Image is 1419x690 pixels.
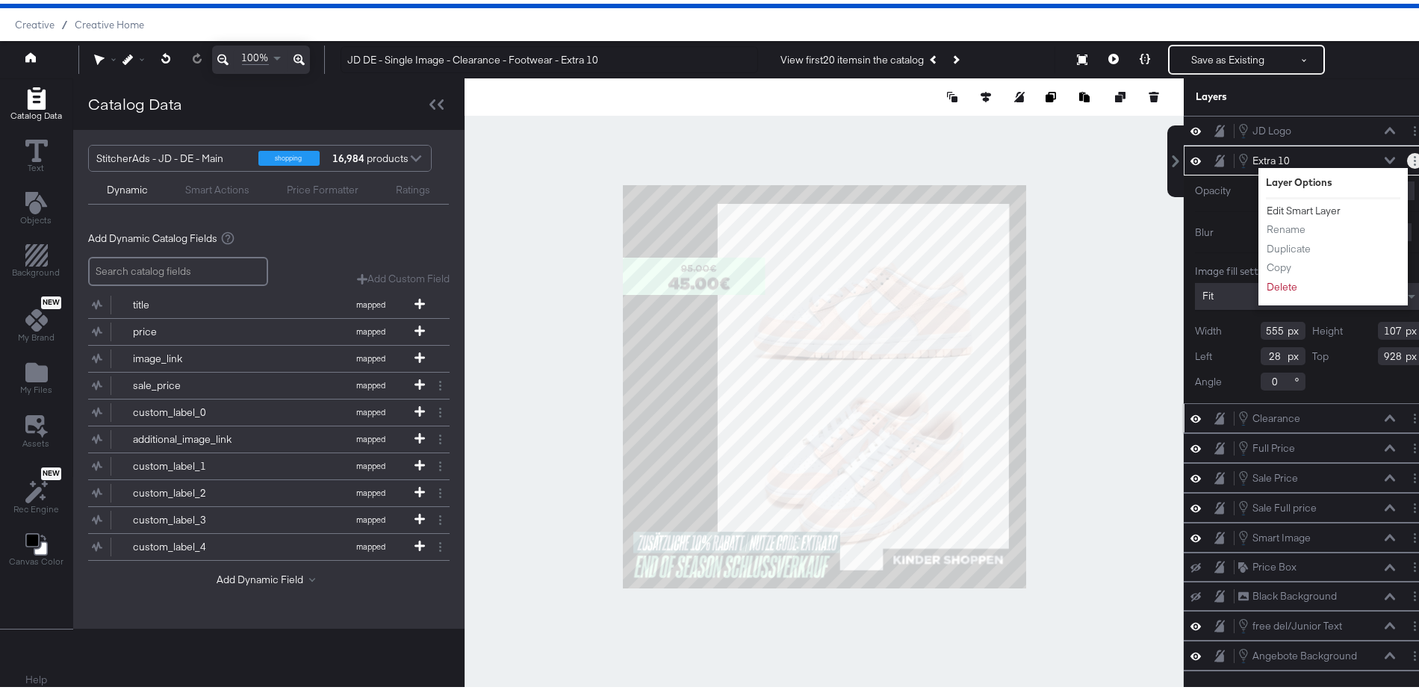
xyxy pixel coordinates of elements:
[217,569,321,583] button: Add Dynamic Field
[133,348,241,362] div: image_link
[1046,88,1056,99] svg: Copy image
[4,237,69,280] button: Add Rectangle
[9,552,63,564] span: Canvas Color
[10,106,62,118] span: Catalog Data
[133,294,241,308] div: title
[1252,467,1298,482] div: Sale Price
[357,268,450,282] button: Add Custom Field
[330,296,412,306] span: mapped
[1266,256,1292,272] button: Copy
[1266,172,1400,186] div: Layer Options
[1202,285,1214,299] span: Fit
[1079,88,1090,99] svg: Paste image
[15,15,55,27] span: Creative
[88,476,431,503] button: custom_label_2mapped
[1238,556,1297,571] button: Price Box
[88,530,450,556] div: custom_label_4mapped
[1195,320,1222,335] label: Width
[28,158,45,170] span: Text
[1,80,71,122] button: Add Rectangle
[1252,408,1300,422] div: Clearance
[330,323,412,333] span: mapped
[185,179,249,193] div: Smart Actions
[330,538,412,548] span: mapped
[1238,614,1343,630] button: free del/Junior Text
[133,321,241,335] div: price
[14,407,59,450] button: Assets
[107,179,148,193] div: Dynamic
[88,476,450,503] div: custom_label_2mapped
[88,423,431,449] button: additional_image_linkmapped
[88,369,450,395] div: sale_pricemapped
[1195,346,1212,360] label: Left
[330,376,412,387] span: mapped
[20,380,52,392] span: My Files
[330,403,412,414] span: mapped
[1266,218,1306,234] button: Rename
[242,47,269,61] span: 100%
[1195,180,1262,194] label: Opacity
[1252,527,1311,541] div: Smart Image
[88,503,431,529] button: custom_label_3mapped
[88,530,431,556] button: custom_label_4mapped
[13,500,59,512] span: Rec Engine
[1238,406,1301,423] button: Clearance
[1238,149,1291,165] button: Extra 10
[1170,43,1286,69] button: Save as Existing
[330,430,412,441] span: mapped
[1266,276,1298,291] button: Delete
[88,288,431,314] button: titlemapped
[1196,86,1348,100] div: Layers
[88,315,431,341] button: pricemapped
[88,288,450,314] div: titlemapped
[88,396,431,422] button: custom_label_0mapped
[133,456,241,470] div: custom_label_1
[9,290,63,345] button: NewMy Brand
[88,450,450,476] div: custom_label_1mapped
[330,511,412,521] span: mapped
[21,211,52,223] span: Objects
[16,132,57,175] button: Text
[133,429,241,443] div: additional_image_link
[133,536,241,550] div: custom_label_4
[1252,615,1342,630] div: free del/Junior Text
[1238,119,1292,135] button: JD Logo
[1195,371,1222,385] label: Angle
[1266,199,1341,215] button: Edit Smart Layer
[331,142,367,167] strong: 16,984
[18,328,55,340] span: My Brand
[287,179,358,193] div: Price Formatter
[331,142,376,167] div: products
[1252,497,1317,512] div: Sale Full price
[1266,237,1311,253] button: Duplicate
[41,294,61,304] span: New
[88,423,450,449] div: additional_image_linkmapped
[1252,556,1297,571] div: Price Box
[16,663,58,690] button: Help
[1195,222,1262,236] label: Blur
[88,315,450,341] div: pricemapped
[330,484,412,494] span: mapped
[1252,120,1291,134] div: JD Logo
[1046,86,1061,101] button: Copy image
[133,375,241,389] div: sale_price
[4,460,68,516] button: NewRec Engine
[96,142,247,167] div: StitcherAds - JD - DE - Main
[133,482,241,497] div: custom_label_2
[780,49,924,63] div: View first 20 items in the catalog
[924,43,945,69] button: Previous Product
[1238,466,1299,482] button: Sale Price
[75,15,144,27] span: Creative Home
[330,457,412,467] span: mapped
[133,402,241,416] div: custom_label_0
[88,450,431,476] button: custom_label_1mapped
[1313,346,1329,360] label: Top
[133,509,241,523] div: custom_label_3
[12,184,61,227] button: Add Text
[88,90,182,111] div: Catalog Data
[258,147,320,162] div: shopping
[945,43,966,69] button: Next Product
[1238,526,1311,542] button: Smart Image
[1313,320,1344,335] label: Height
